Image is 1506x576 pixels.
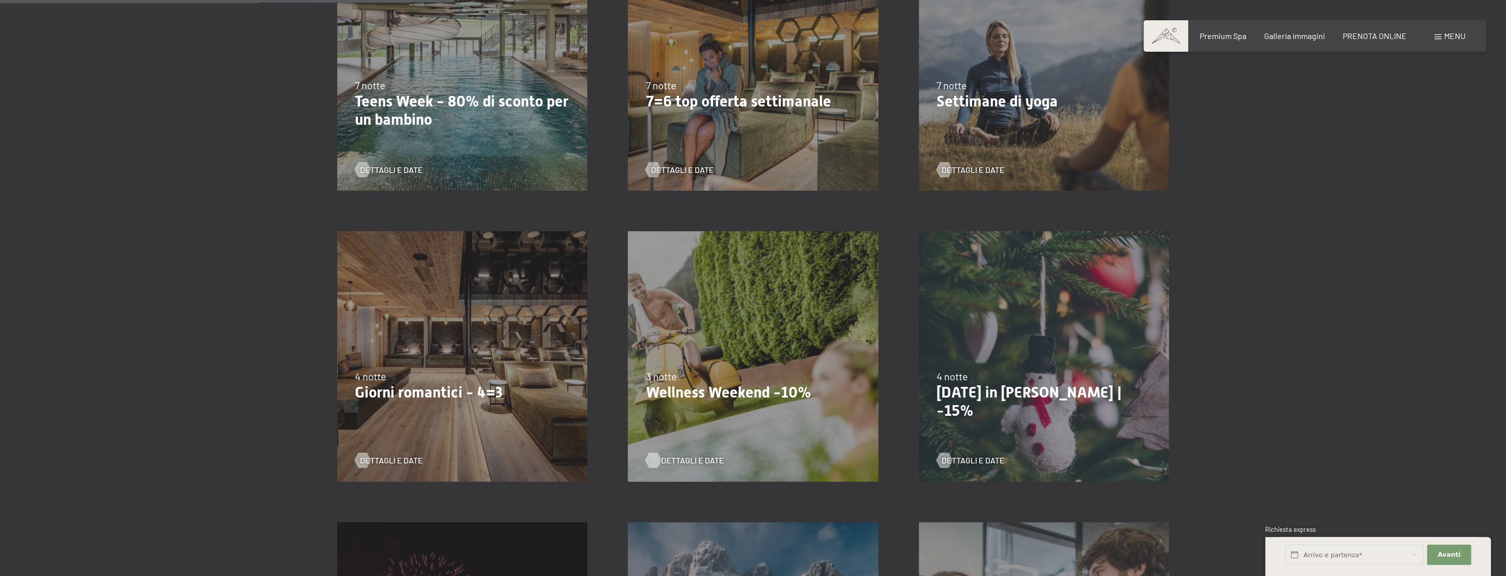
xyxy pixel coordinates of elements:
span: Dettagli e Date [651,164,713,175]
a: Dettagli e Date [937,164,1005,175]
span: Dettagli e Date [360,164,423,175]
a: Dettagli e Date [646,455,713,466]
span: Dettagli e Date [942,455,1005,466]
span: Dettagli e Date [661,455,724,466]
span: Dettagli e Date [360,455,423,466]
p: Settimane di yoga [937,92,1151,111]
span: 4 notte [355,370,386,382]
p: Giorni romantici - 4=3 [355,383,569,402]
span: 7 notte [355,79,385,91]
span: Avanti [1438,550,1460,559]
p: Teens Week - 80% di sconto per un bambino [355,92,569,129]
a: Dettagli e Date [355,164,423,175]
a: Premium Spa [1199,31,1246,41]
span: Richiesta express [1265,525,1316,533]
p: Wellness Weekend -10% [646,383,860,402]
span: 7 notte [937,79,967,91]
span: 4 notte [937,370,968,382]
button: Avanti [1427,545,1471,565]
a: Dettagli e Date [646,164,713,175]
span: 7 notte [646,79,676,91]
a: Dettagli e Date [355,455,423,466]
span: Menu [1444,31,1465,41]
a: Dettagli e Date [937,455,1005,466]
span: 3 notte [646,370,676,382]
a: Galleria immagini [1264,31,1325,41]
p: 7=6 top offerta settimanale [646,92,860,111]
p: [DATE] in [PERSON_NAME] | -15% [937,383,1151,420]
span: Dettagli e Date [942,164,1005,175]
a: PRENOTA ONLINE [1343,31,1407,41]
